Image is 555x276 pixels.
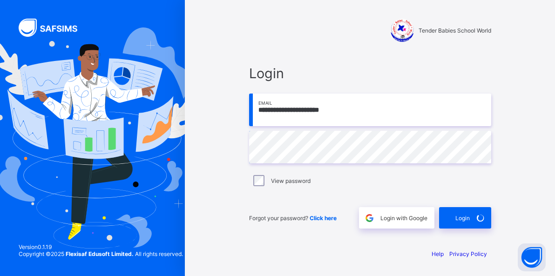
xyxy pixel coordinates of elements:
span: Tender Babies School World [419,27,491,34]
span: Forgot your password? [249,215,337,222]
span: Login [455,215,470,222]
span: Copyright © 2025 All rights reserved. [19,250,183,257]
button: Open asap [518,243,546,271]
strong: Flexisaf Edusoft Limited. [66,250,134,257]
span: Login with Google [380,215,427,222]
a: Privacy Policy [449,250,487,257]
span: Login [249,65,491,81]
a: Help [432,250,444,257]
label: View password [271,177,311,184]
a: Click here [310,215,337,222]
span: Version 0.1.19 [19,243,183,250]
img: google.396cfc9801f0270233282035f929180a.svg [364,213,375,223]
img: SAFSIMS Logo [19,19,88,37]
